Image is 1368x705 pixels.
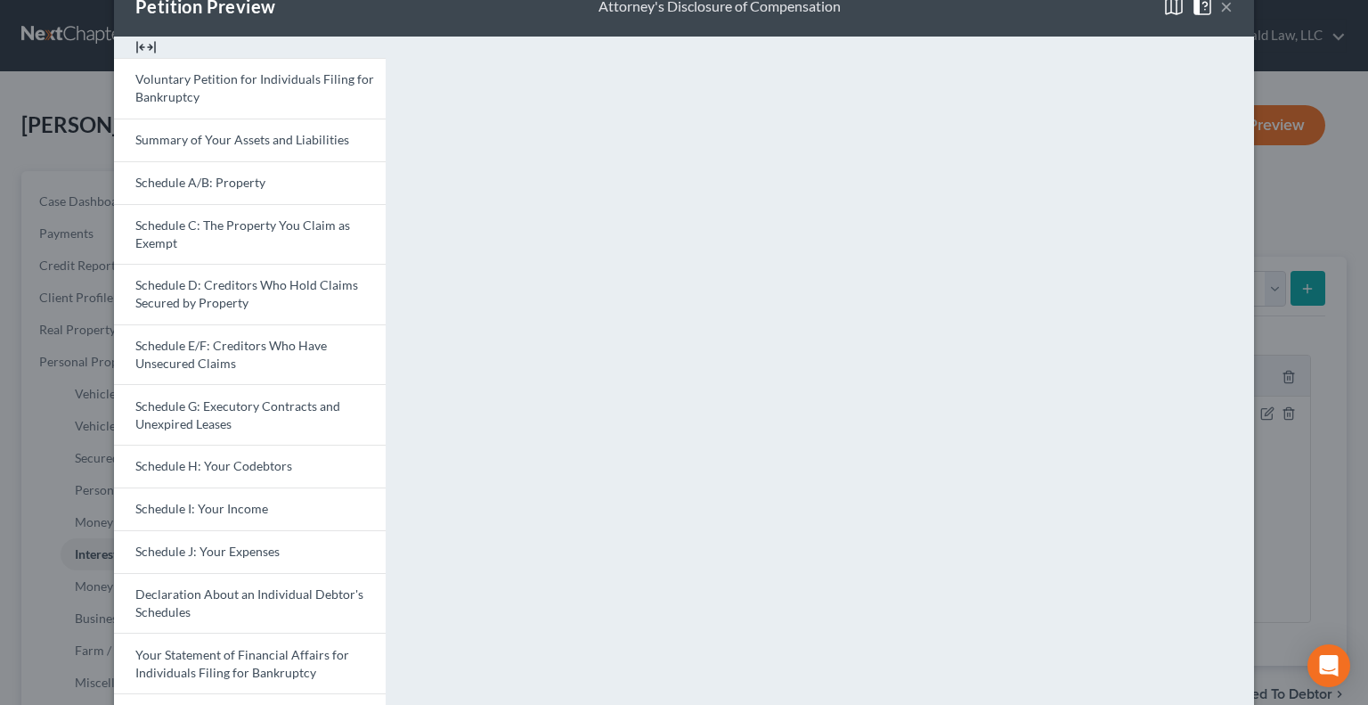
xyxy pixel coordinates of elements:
a: Schedule H: Your Codebtors [114,445,386,488]
a: Summary of Your Assets and Liabilities [114,119,386,161]
span: Schedule C: The Property You Claim as Exempt [135,217,350,250]
span: Schedule A/B: Property [135,175,265,190]
span: Declaration About an Individual Debtor's Schedules [135,586,363,619]
a: Schedule J: Your Expenses [114,530,386,573]
span: Your Statement of Financial Affairs for Individuals Filing for Bankruptcy [135,647,349,680]
span: Schedule E/F: Creditors Who Have Unsecured Claims [135,338,327,371]
span: Schedule J: Your Expenses [135,544,280,559]
span: Voluntary Petition for Individuals Filing for Bankruptcy [135,71,374,104]
span: Summary of Your Assets and Liabilities [135,132,349,147]
a: Your Statement of Financial Affairs for Individuals Filing for Bankruptcy [114,633,386,693]
span: Schedule D: Creditors Who Hold Claims Secured by Property [135,277,358,310]
a: Schedule E/F: Creditors Who Have Unsecured Claims [114,324,386,385]
a: Schedule C: The Property You Claim as Exempt [114,204,386,265]
a: Declaration About an Individual Debtor's Schedules [114,573,386,634]
span: Schedule G: Executory Contracts and Unexpired Leases [135,398,340,431]
div: Open Intercom Messenger [1307,644,1350,687]
a: Schedule A/B: Property [114,161,386,204]
img: expand-e0f6d898513216a626fdd78e52531dac95497ffd26381d4c15ee2fc46db09dca.svg [135,37,157,58]
a: Voluntary Petition for Individuals Filing for Bankruptcy [114,58,386,119]
a: Schedule D: Creditors Who Hold Claims Secured by Property [114,264,386,324]
span: Schedule H: Your Codebtors [135,458,292,473]
a: Schedule G: Executory Contracts and Unexpired Leases [114,384,386,445]
a: Schedule I: Your Income [114,488,386,530]
span: Schedule I: Your Income [135,501,268,516]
